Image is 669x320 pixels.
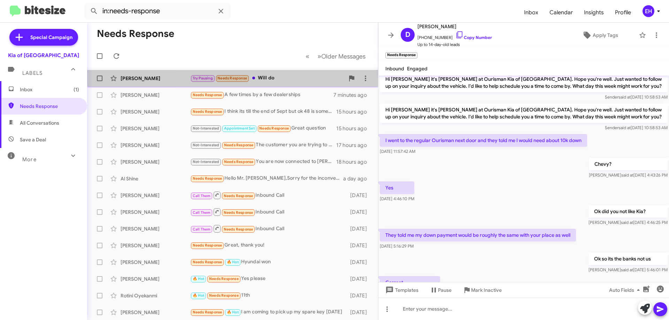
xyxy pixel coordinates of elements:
p: Ok so its the banks not us [589,252,668,265]
span: Not-Interested [193,159,220,164]
span: 🔥 Hot [227,260,239,264]
div: [DATE] [347,292,372,299]
span: More [22,156,37,163]
div: [DATE] [347,259,372,266]
div: [PERSON_NAME] [121,225,190,232]
span: Not-Interested [193,126,220,131]
span: [PERSON_NAME] [DATE] 5:46:01 PM [589,267,668,272]
span: Needs Response [217,76,247,80]
div: 17 hours ago [336,142,372,149]
a: Copy Number [455,35,492,40]
a: Inbox [518,2,544,23]
div: Inbound Call [190,224,347,233]
span: Needs Response [209,276,239,281]
span: Needs Response [209,293,239,298]
div: [PERSON_NAME] [121,209,190,216]
span: Try Pausing [193,76,213,80]
div: [DATE] [347,225,372,232]
button: Pause [424,284,457,296]
div: [DATE] [347,192,372,199]
span: [PERSON_NAME] [DATE] 4:46:25 PM [589,220,668,225]
span: Needs Response [193,310,222,314]
div: A few times by a few dealerships [190,91,333,99]
div: [PERSON_NAME] [121,108,190,115]
input: Search [84,3,231,19]
span: said at [618,94,631,100]
button: EH [637,5,661,17]
span: Needs Response [224,143,254,147]
div: [DATE] [347,242,372,249]
p: Correct A trax they wanted 7k [380,276,440,296]
div: [PERSON_NAME] [121,125,190,132]
span: Inbound [385,65,404,72]
a: Special Campaign [9,29,78,46]
span: Needs Response [224,159,254,164]
span: Needs Response [193,260,222,264]
p: Chevy? [589,158,668,170]
span: 🔥 Hot [193,276,205,281]
span: Up to 14-day-old leads [417,41,492,48]
div: Al Shine [121,175,190,182]
span: [DATE] 11:57:42 AM [380,149,415,154]
span: Needs Response [193,176,222,181]
span: said at [618,125,631,130]
span: 🔥 Hot [227,310,239,314]
span: Needs Response [224,227,253,232]
div: You are now connected to [PERSON_NAME], please resend any previous messages meant for the custome... [190,158,336,166]
nav: Page navigation example [302,49,370,63]
div: [PERSON_NAME] [121,259,190,266]
div: Inbound Call [190,208,347,216]
span: Older Messages [321,53,366,60]
p: Hi [PERSON_NAME] it's [PERSON_NAME] at Ourisman Kia of [GEOGRAPHIC_DATA]. Hope you're well. Just ... [380,73,668,92]
span: Call Them [193,194,211,198]
span: [PHONE_NUMBER] [417,31,492,41]
div: Inbound Call [190,191,347,200]
button: Auto Fields [603,284,648,296]
span: Call Them [193,227,211,232]
p: Hi [PERSON_NAME] it's [PERSON_NAME] at Ourisman Kia of [GEOGRAPHIC_DATA]. Hope you're well. Just ... [380,103,668,123]
span: Needs Response [224,194,253,198]
div: [PERSON_NAME] [121,192,190,199]
span: said at [621,172,633,178]
div: [PERSON_NAME] [121,242,190,249]
span: (1) [74,86,79,93]
a: Profile [609,2,637,23]
div: [PERSON_NAME] [121,92,190,99]
a: Insights [578,2,609,23]
span: [DATE] 4:46:10 PM [380,196,414,201]
button: Next [313,49,370,63]
button: Templates [378,284,424,296]
span: Needs Response [259,126,289,131]
div: Great, thank you! [190,241,347,249]
div: Rotini Oyekanmi [121,292,190,299]
button: Mark Inactive [457,284,507,296]
div: [PERSON_NAME] [121,309,190,316]
span: Needs Response [20,103,79,110]
span: All Conversations [20,119,59,126]
span: » [317,52,321,61]
span: said at [621,267,633,272]
span: Special Campaign [30,34,72,41]
span: Templates [384,284,418,296]
div: 18 hours ago [336,158,372,165]
span: Calendar [544,2,578,23]
span: Engaged [407,65,428,72]
div: 11th [190,291,347,299]
div: EH [643,5,654,17]
span: Apply Tags [593,29,618,41]
div: Yes please [190,275,347,283]
span: [DATE] 5:16:29 PM [380,243,414,249]
span: Sender [DATE] 10:58:53 AM [605,94,668,100]
div: [DATE] [347,309,372,316]
span: Not-Interested [193,143,220,147]
span: D [405,29,410,40]
small: Needs Response [385,52,417,58]
span: Sender [DATE] 10:58:53 AM [605,125,668,130]
div: I think its till the end of Sept but ok 48 is something i'll have to think about then. [190,108,336,116]
div: Will do [190,74,345,82]
div: Great question [190,124,336,132]
span: 🔥 Hot [193,293,205,298]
